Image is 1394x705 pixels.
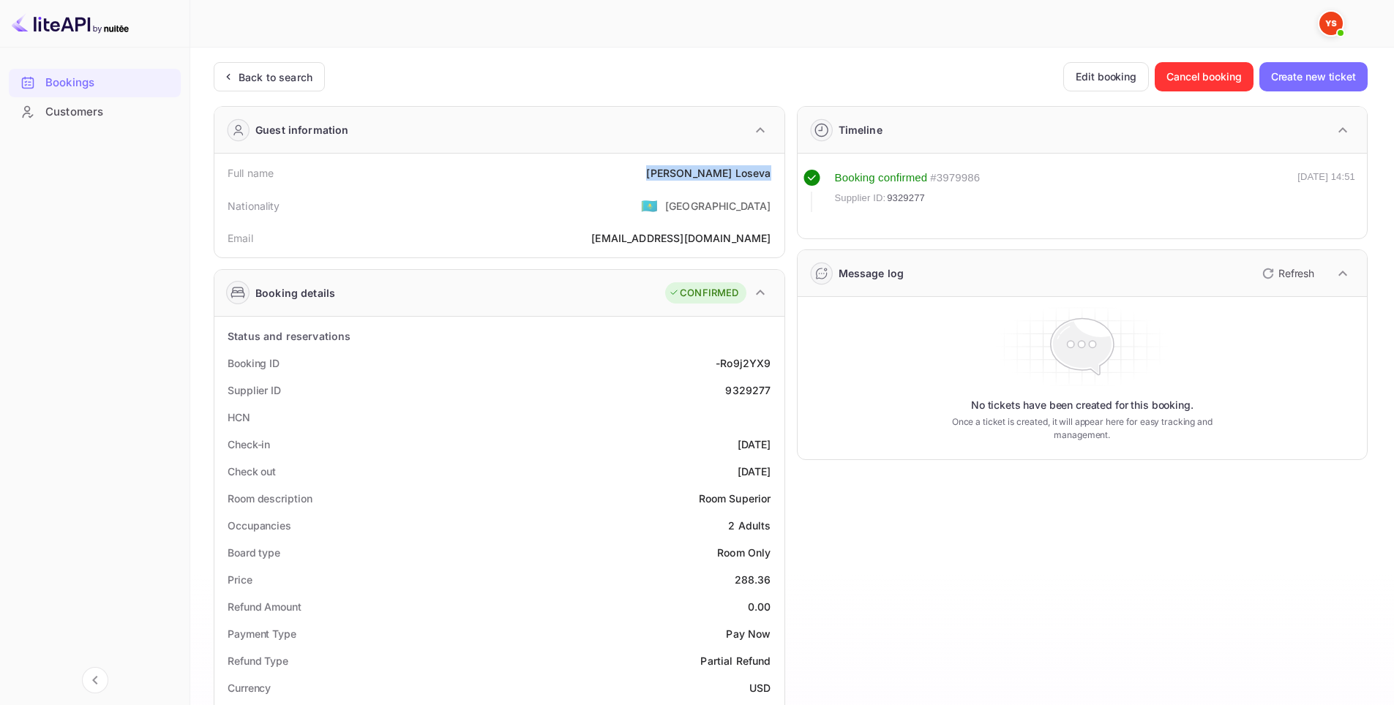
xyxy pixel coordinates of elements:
div: Message log [839,265,904,281]
div: CONFIRMED [669,286,738,301]
div: Full name [228,165,274,181]
img: Yandex Support [1319,12,1343,35]
div: Customers [9,98,181,127]
div: 0.00 [748,599,771,614]
div: Refund Amount [228,599,301,614]
button: Cancel booking [1155,62,1254,91]
div: [DATE] 14:51 [1297,170,1355,212]
p: No tickets have been created for this booking. [971,398,1193,412]
div: [DATE] [738,437,771,452]
div: Price [228,572,252,587]
div: Customers [45,104,173,121]
div: Bookings [9,69,181,97]
div: Currency [228,680,271,695]
div: Status and reservations [228,328,351,344]
span: 9329277 [887,191,925,206]
div: USD [749,680,771,695]
div: Email [228,230,253,246]
a: Customers [9,98,181,125]
div: Bookings [45,75,173,91]
div: Pay Now [726,626,771,641]
div: Timeline [839,122,883,137]
span: Supplier ID: [835,191,886,206]
div: Nationality [228,198,280,214]
p: Refresh [1278,265,1314,281]
div: Check-in [228,437,270,452]
div: Partial Refund [700,653,771,668]
div: Back to search [239,69,312,85]
div: Board type [228,545,280,560]
div: Refund Type [228,653,288,668]
div: # 3979986 [930,170,980,186]
div: Room description [228,491,312,506]
a: Bookings [9,69,181,96]
button: Create new ticket [1259,62,1368,91]
p: Once a ticket is created, it will appear here for easy tracking and management. [929,415,1235,442]
div: [GEOGRAPHIC_DATA] [665,198,771,214]
div: Booking confirmed [835,170,928,186]
div: -Ro9j2YX9 [716,355,771,371]
div: Booking ID [228,355,280,371]
button: Refresh [1254,262,1320,285]
img: LiteAPI logo [12,12,129,35]
div: 9329277 [725,382,771,398]
div: Guest information [255,122,349,137]
div: Check out [228,464,276,479]
div: [DATE] [738,464,771,479]
div: [EMAIL_ADDRESS][DOMAIN_NAME] [591,230,771,246]
div: 288.36 [735,572,771,587]
div: [PERSON_NAME] Loseva [646,165,771,181]
div: 2 Adults [728,518,771,533]
button: Edit booking [1063,62,1149,91]
div: Payment Type [228,626,296,641]
div: Supplier ID [228,382,281,398]
div: HCN [228,410,250,425]
span: United States [641,192,658,219]
button: Collapse navigation [82,667,108,693]
div: Occupancies [228,518,291,533]
div: Booking details [255,285,335,301]
div: Room Superior [699,491,771,506]
div: Room Only [717,545,771,560]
